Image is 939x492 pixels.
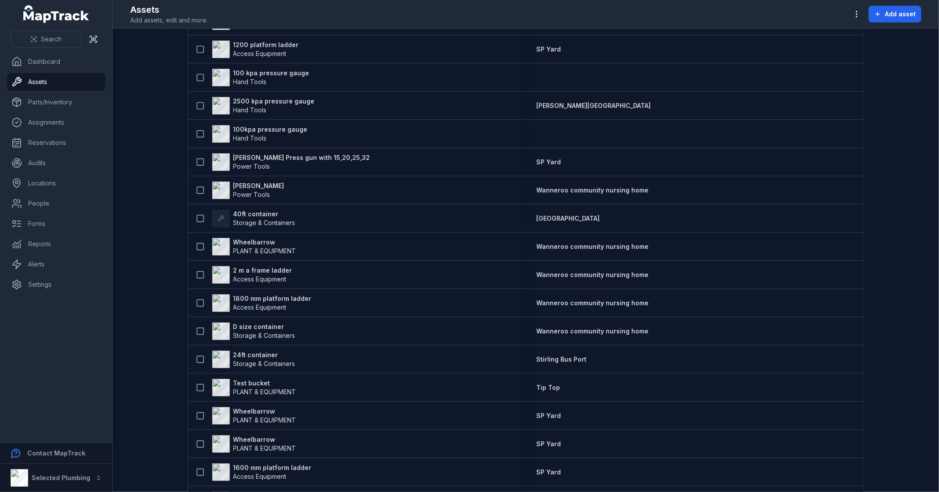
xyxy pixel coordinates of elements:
[7,93,105,111] a: Parts/Inventory
[212,153,370,171] a: [PERSON_NAME] Press gun with 15,20,25,32Power Tools
[233,50,287,57] span: Access Equipment
[32,474,90,481] strong: Selected Plumbing
[537,411,561,420] a: SP Yard
[233,78,267,85] span: Hand Tools
[233,210,295,218] strong: 40ft container
[7,134,105,152] a: Reservations
[233,407,296,416] strong: Wheelbarrow
[233,379,296,388] strong: Test bucket
[233,191,270,198] span: Power Tools
[130,4,208,16] h2: Assets
[537,299,649,307] span: Wanneroo community nursing home
[233,473,287,480] span: Access Equipment
[7,235,105,253] a: Reports
[233,416,296,424] span: PLANT & EQUIPMENT
[537,186,649,194] span: Wanneroo community nursing home
[130,16,208,25] span: Add assets, edit and more.
[537,215,600,222] span: [GEOGRAPHIC_DATA]
[7,174,105,192] a: Locations
[233,444,296,452] span: PLANT & EQUIPMENT
[233,125,308,134] strong: 100kpa pressure gauge
[233,247,296,255] span: PLANT & EQUIPMENT
[537,327,649,336] a: Wanneroo community nursing home
[537,440,561,448] span: SP Yard
[212,266,292,284] a: 2 m a frame ladderAccess Equipment
[233,266,292,275] strong: 2 m a frame ladder
[537,242,649,251] a: Wanneroo community nursing home
[233,134,267,142] span: Hand Tools
[7,154,105,172] a: Audits
[7,215,105,233] a: Forms
[537,384,560,391] span: Tip Top
[537,440,561,448] a: SP Yard
[233,351,295,359] strong: 24ft container
[233,238,296,247] strong: Wheelbarrow
[233,163,270,170] span: Power Tools
[7,276,105,293] a: Settings
[537,101,651,110] a: [PERSON_NAME][GEOGRAPHIC_DATA]
[537,355,587,364] a: Stirling Bus Port
[537,299,649,307] a: Wanneroo community nursing home
[212,379,296,396] a: Test bucketPLANT & EQUIPMENT
[233,294,312,303] strong: 1800 mm platform ladder
[537,158,561,166] span: SP Yard
[233,303,287,311] span: Access Equipment
[212,463,312,481] a: 1600 mm platform ladderAccess Equipment
[537,270,649,279] a: Wanneroo community nursing home
[537,45,561,53] span: SP Yard
[233,69,309,78] strong: 100 kpa pressure gauge
[233,153,370,162] strong: [PERSON_NAME] Press gun with 15,20,25,32
[212,407,296,425] a: WheelbarrowPLANT & EQUIPMENT
[212,294,312,312] a: 1800 mm platform ladderAccess Equipment
[233,332,295,339] span: Storage & Containers
[233,181,284,190] strong: [PERSON_NAME]
[233,360,295,367] span: Storage & Containers
[11,31,81,48] button: Search
[233,22,270,29] span: Power Tools
[885,10,916,18] span: Add asset
[233,435,296,444] strong: Wheelbarrow
[7,73,105,91] a: Assets
[212,435,296,453] a: WheelbarrowPLANT & EQUIPMENT
[233,388,296,396] span: PLANT & EQUIPMENT
[233,97,315,106] strong: 2500 kpa pressure gauge
[41,35,62,44] span: Search
[212,125,308,143] a: 100kpa pressure gaugeHand Tools
[27,449,85,457] strong: Contact MapTrack
[212,97,315,115] a: 2500 kpa pressure gaugeHand Tools
[233,41,299,49] strong: 1200 platform ladder
[537,327,649,335] span: Wanneroo community nursing home
[233,106,267,114] span: Hand Tools
[233,219,295,226] span: Storage & Containers
[537,412,561,419] span: SP Yard
[7,255,105,273] a: Alerts
[212,322,295,340] a: D size containerStorage & Containers
[7,114,105,131] a: Assignments
[212,181,284,199] a: [PERSON_NAME]Power Tools
[537,271,649,278] span: Wanneroo community nursing home
[537,158,561,166] a: SP Yard
[233,322,295,331] strong: D size container
[537,468,561,477] a: SP Yard
[212,210,295,227] a: 40ft containerStorage & Containers
[212,69,309,86] a: 100 kpa pressure gaugeHand Tools
[537,468,561,476] span: SP Yard
[537,383,560,392] a: Tip Top
[233,463,312,472] strong: 1600 mm platform ladder
[7,53,105,70] a: Dashboard
[23,5,89,23] a: MapTrack
[212,351,295,368] a: 24ft containerStorage & Containers
[537,186,649,195] a: Wanneroo community nursing home
[233,275,287,283] span: Access Equipment
[212,238,296,255] a: WheelbarrowPLANT & EQUIPMENT
[212,41,299,58] a: 1200 platform ladderAccess Equipment
[537,214,600,223] a: [GEOGRAPHIC_DATA]
[869,6,921,22] button: Add asset
[7,195,105,212] a: People
[537,102,651,109] span: [PERSON_NAME][GEOGRAPHIC_DATA]
[537,45,561,54] a: SP Yard
[537,243,649,250] span: Wanneroo community nursing home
